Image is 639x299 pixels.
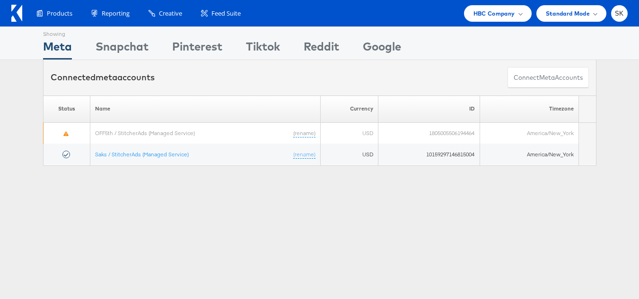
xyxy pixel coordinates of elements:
a: (rename) [293,150,315,158]
td: America/New_York [480,122,578,144]
span: HBC Company [473,9,515,18]
span: Creative [159,9,182,18]
a: (rename) [293,129,315,137]
th: Name [90,95,320,122]
td: USD [320,144,378,165]
div: Google [363,38,401,60]
th: Currency [320,95,378,122]
span: meta [96,72,117,83]
div: Reddit [304,38,339,60]
span: meta [539,73,555,82]
span: Products [47,9,72,18]
div: Snapchat [96,38,149,60]
span: Feed Suite [211,9,241,18]
span: SK [615,10,624,17]
span: Reporting [102,9,130,18]
th: Timezone [480,95,578,122]
div: Pinterest [172,38,222,60]
td: 1805005506194464 [378,122,480,144]
td: 10159297146815004 [378,144,480,165]
button: ConnectmetaAccounts [508,67,589,88]
td: USD [320,122,378,144]
th: Status [43,95,90,122]
a: OFF5th / StitcherAds (Managed Service) [95,129,195,136]
div: Showing [43,27,72,38]
td: America/New_York [480,144,578,165]
div: Tiktok [246,38,280,60]
div: Connected accounts [51,71,155,84]
span: Standard Mode [546,9,590,18]
a: Saks / StitcherAds (Managed Service) [95,150,189,157]
div: Meta [43,38,72,60]
th: ID [378,95,480,122]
